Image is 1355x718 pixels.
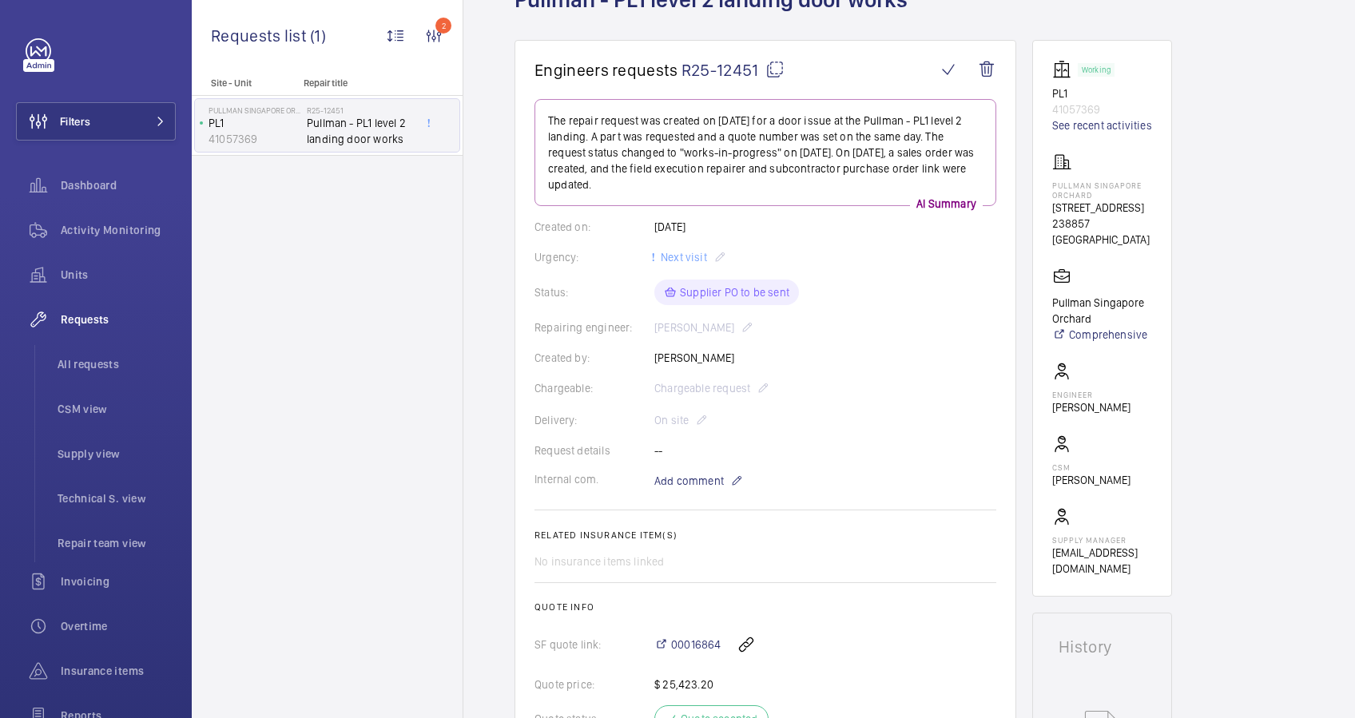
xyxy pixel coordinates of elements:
span: 00016864 [671,637,721,653]
p: AI Summary [910,196,983,212]
p: Pullman Singapore Orchard [209,105,300,115]
p: PL1 [209,115,300,131]
button: Filters [16,102,176,141]
p: 41057369 [1052,101,1152,117]
span: Repair team view [58,535,176,551]
p: Pullman Singapore Orchard [1052,295,1152,327]
p: Repair title [304,77,409,89]
p: 238857 [GEOGRAPHIC_DATA] [1052,216,1152,248]
span: Dashboard [61,177,176,193]
h1: History [1059,639,1146,655]
p: [STREET_ADDRESS] [1052,200,1152,216]
span: Requests list [211,26,310,46]
h2: Related insurance item(s) [534,530,996,541]
span: Units [61,267,176,283]
p: Site - Unit [192,77,297,89]
p: CSM [1052,462,1130,472]
p: PL1 [1052,85,1152,101]
span: Filters [60,113,90,129]
span: Overtime [61,618,176,634]
span: All requests [58,356,176,372]
span: Engineers requests [534,60,678,80]
p: The repair request was created on [DATE] for a door issue at the Pullman - PL1 level 2 landing. A... [548,113,983,192]
a: Comprehensive [1052,327,1152,343]
span: Technical S. view [58,490,176,506]
h2: Quote info [534,601,996,613]
h2: R25-12451 [307,105,412,115]
span: Pullman - PL1 level 2 landing door works [307,115,412,147]
p: Engineer [1052,390,1130,399]
p: 41057369 [209,131,300,147]
p: Pullman Singapore Orchard [1052,180,1152,200]
span: Insurance items [61,663,176,679]
a: See recent activities [1052,117,1152,133]
span: Invoicing [61,573,176,589]
span: CSM view [58,401,176,417]
p: [EMAIL_ADDRESS][DOMAIN_NAME] [1052,545,1152,577]
span: Requests [61,311,176,327]
img: elevator.svg [1052,60,1078,79]
span: R25-12451 [681,60,785,80]
p: [PERSON_NAME] [1052,399,1130,415]
p: [PERSON_NAME] [1052,472,1130,488]
span: Add comment [654,473,724,489]
p: Working [1082,67,1111,73]
p: Supply manager [1052,535,1152,545]
span: Supply view [58,446,176,462]
span: Activity Monitoring [61,222,176,238]
a: 00016864 [654,637,721,653]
